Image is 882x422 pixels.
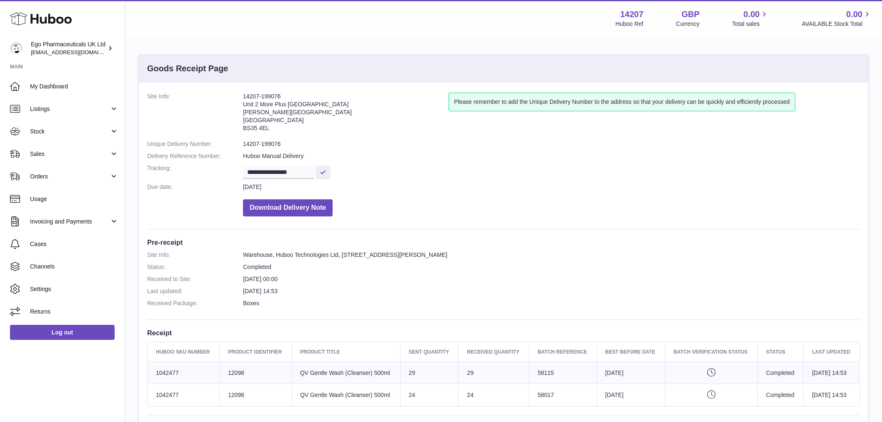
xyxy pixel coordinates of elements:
img: internalAdmin-14207@internal.huboo.com [10,42,23,55]
span: Orders [30,173,110,181]
td: 29 [459,362,529,384]
dt: Due date: [147,183,243,191]
td: 12098 [219,362,291,384]
span: Usage [30,195,118,203]
th: Last updated [804,342,860,362]
a: Log out [10,325,115,340]
h3: Receipt [147,328,860,337]
button: Download Delivery Note [243,199,333,216]
td: [DATE] [596,362,665,384]
dt: Received Package: [147,299,243,307]
a: 0.00 AVAILABLE Stock Total [802,9,872,28]
td: QV Gentle Wash (Cleanser) 500ml [291,384,400,406]
span: Sales [30,150,110,158]
div: Please remember to add the Unique Delivery Number to the address so that your delivery can be qui... [449,93,795,111]
th: Product Identifier [219,342,291,362]
span: [EMAIL_ADDRESS][DOMAIN_NAME] [31,49,123,55]
td: 12098 [219,384,291,406]
span: 0.00 [846,9,862,20]
h3: Goods Receipt Page [147,63,228,74]
td: Completed [757,362,803,384]
td: 58017 [529,384,596,406]
span: Cases [30,240,118,248]
strong: GBP [682,9,699,20]
span: Channels [30,263,118,271]
td: [DATE] [596,384,665,406]
td: 29 [400,362,459,384]
span: Listings [30,105,110,113]
dd: Warehouse, Huboo Technologies Ltd, [STREET_ADDRESS][PERSON_NAME] [243,251,860,259]
strong: 14207 [620,9,644,20]
dd: Boxes [243,299,860,307]
dt: Received to Site: [147,275,243,283]
div: Huboo Ref [616,20,644,28]
td: [DATE] 14:53 [804,384,860,406]
th: Huboo SKU Number [148,342,220,362]
th: Received Quantity [459,342,529,362]
span: Returns [30,308,118,316]
th: Product title [291,342,400,362]
th: Batch Reference [529,342,596,362]
th: Sent Quantity [400,342,459,362]
span: Settings [30,285,118,293]
span: Total sales [732,20,769,28]
dt: Site Info: [147,93,243,136]
a: 0.00 Total sales [732,9,769,28]
td: 1042477 [148,384,220,406]
dt: Tracking: [147,164,243,179]
dd: Huboo Manual Delivery [243,152,860,160]
div: Currency [676,20,700,28]
address: 14207-199076 Unit 2 More Plus [GEOGRAPHIC_DATA] [PERSON_NAME][GEOGRAPHIC_DATA] [GEOGRAPHIC_DATA] ... [243,93,449,136]
td: QV Gentle Wash (Cleanser) 500ml [291,362,400,384]
dt: Delivery Reference Number: [147,152,243,160]
td: [DATE] 14:53 [804,362,860,384]
dt: Last updated: [147,287,243,295]
td: 24 [400,384,459,406]
th: Status [757,342,803,362]
div: Ego Pharmaceuticals UK Ltd [31,40,106,56]
h3: Pre-receipt [147,238,860,247]
span: My Dashboard [30,83,118,90]
dt: Site Info: [147,251,243,259]
span: Invoicing and Payments [30,218,110,226]
dd: [DATE] [243,183,860,191]
th: Best Before Date [596,342,665,362]
dt: Status: [147,263,243,271]
td: Completed [757,384,803,406]
span: AVAILABLE Stock Total [802,20,872,28]
dd: 14207-199076 [243,140,860,148]
span: 0.00 [744,9,760,20]
dt: Unique Delivery Number: [147,140,243,148]
span: Stock [30,128,110,136]
td: 58115 [529,362,596,384]
dd: [DATE] 14:53 [243,287,860,295]
td: 24 [459,384,529,406]
dd: [DATE] 00:00 [243,275,860,283]
dd: Completed [243,263,860,271]
th: Batch Verification Status [665,342,757,362]
td: 1042477 [148,362,220,384]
